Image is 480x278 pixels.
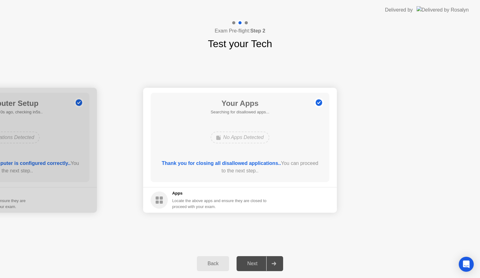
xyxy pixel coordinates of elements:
[250,28,265,33] b: Step 2
[197,256,229,271] button: Back
[211,132,269,143] div: No Apps Detected
[215,27,265,35] h4: Exam Pre-flight:
[238,261,266,266] div: Next
[172,198,267,210] div: Locate the above apps and ensure they are closed to proceed with your exam.
[385,6,413,14] div: Delivered by
[211,98,269,109] h1: Your Apps
[162,161,281,166] b: Thank you for closing all disallowed applications..
[459,257,474,272] div: Open Intercom Messenger
[172,190,267,196] h5: Apps
[237,256,283,271] button: Next
[211,109,269,115] h5: Searching for disallowed apps...
[160,160,321,175] div: You can proceed to the next step..
[199,261,227,266] div: Back
[417,6,469,13] img: Delivered by Rosalyn
[208,36,272,51] h1: Test your Tech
